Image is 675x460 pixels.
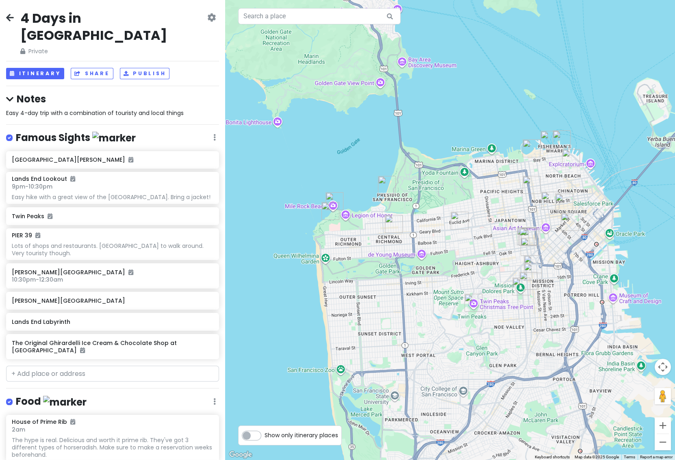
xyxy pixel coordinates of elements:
[80,347,85,353] i: Added to itinerary
[265,431,338,440] span: Show only itinerary places
[562,149,580,167] div: Coit Tower
[521,228,539,245] div: Blue Bottle Coffee
[12,297,213,304] h6: [PERSON_NAME][GEOGRAPHIC_DATA]
[16,131,136,145] h4: Famous Sights
[523,139,540,157] div: The Original Ghirardelli Ice Cream & Chocolate Shop at Ghirardelli Square
[6,93,219,105] h4: Notes
[12,156,213,163] h6: [GEOGRAPHIC_DATA][PERSON_NAME]
[640,455,673,459] a: Report a map error
[12,269,213,276] h6: [PERSON_NAME][GEOGRAPHIC_DATA]
[321,202,339,220] div: Lands End Lookout
[12,175,75,182] h6: Lands End Lookout
[555,193,573,211] div: The Westin St. Francis San Francisco on Union Square
[12,232,40,239] h6: PIER 39
[655,388,671,404] button: Drag Pegman onto the map to open Street View
[624,455,635,459] a: Terms (opens in new tab)
[227,449,254,460] img: Google
[12,339,213,354] h6: The Original Ghirardelli Ice Cream & Chocolate Shop at [GEOGRAPHIC_DATA]
[517,227,535,245] div: Souvla
[120,68,170,80] button: Publish
[512,278,530,295] div: Mission Dolores Park
[70,176,75,182] i: Added to itinerary
[12,276,63,284] span: 10:30pm - 12:30am
[464,294,482,312] div: Twin Peaks
[12,436,213,459] div: The hype is real. Delicious and worth it prime rib. They've got 3 different types of horseradish....
[92,132,136,144] img: marker
[12,193,213,201] div: Easy hike with a great view of the [GEOGRAPHIC_DATA]. Bring a jacket!
[48,213,52,219] i: Added to itinerary
[43,396,87,408] img: marker
[16,395,87,408] h4: Food
[378,176,396,194] div: Baker Beach
[20,47,206,56] span: Private
[238,8,401,24] input: Search a place
[519,272,537,290] div: Tartine Bakery
[541,192,559,210] div: Liholiho Yacht Club
[385,215,403,233] div: Dragon Beaux
[655,417,671,434] button: Zoom in
[70,419,75,425] i: Added to itinerary
[6,68,64,80] button: Itinerary
[535,454,570,460] button: Keyboard shortcuts
[6,109,184,117] span: Easy 4-day trip with a combination of touristy and local things
[561,213,579,231] div: Box Kitchen
[12,242,213,257] div: Lots of shops and restaurants. [GEOGRAPHIC_DATA] to walk around. Very touristy though.
[553,130,571,148] div: PIER 39
[519,228,537,246] div: Biergarten
[128,269,133,275] i: Added to itinerary
[523,176,540,194] div: House of Prime Rib
[12,318,213,325] h6: Lands End Labyrinth
[12,213,213,220] h6: Twin Peaks
[524,255,542,273] div: Four Barrel Coffee
[35,232,40,238] i: Added to itinerary
[128,157,133,163] i: Added to itinerary
[12,425,25,434] span: 2am
[524,263,542,281] div: Limón Rotisserie
[6,366,219,382] input: + Add place or address
[451,212,469,230] div: fifty/fifty
[521,238,538,256] div: Boba Guys Hayes Valley
[12,182,52,191] span: 9pm - 10:30pm
[655,359,671,375] button: Map camera controls
[227,449,254,460] a: Open this area in Google Maps (opens a new window)
[71,68,113,80] button: Share
[575,455,619,459] span: Map data ©2025 Google
[12,418,75,425] h6: House of Prime Rib
[20,10,206,43] h2: 4 Days in [GEOGRAPHIC_DATA]
[540,131,558,149] div: Boudin Bakery Cafe
[326,192,343,210] div: Lands End Labyrinth
[655,434,671,450] button: Zoom out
